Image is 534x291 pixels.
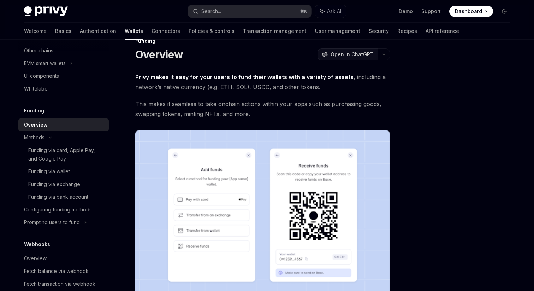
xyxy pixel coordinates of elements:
[449,6,493,17] a: Dashboard
[18,252,109,265] a: Overview
[421,8,441,15] a: Support
[188,5,311,18] button: Search...⌘K
[369,23,389,40] a: Security
[201,7,221,16] div: Search...
[455,8,482,15] span: Dashboard
[18,265,109,278] a: Fetch balance via webhook
[315,23,360,40] a: User management
[18,278,109,290] a: Fetch transaction via webhook
[18,118,109,131] a: Overview
[55,23,71,40] a: Basics
[24,240,50,249] h5: Webhooks
[24,254,47,263] div: Overview
[28,167,70,176] div: Funding via wallet
[24,133,44,142] div: Methods
[24,267,89,275] div: Fetch balance via webhook
[24,106,44,115] h5: Funding
[18,203,109,216] a: Configuring funding methods
[24,218,80,227] div: Prompting users to fund
[327,8,341,15] span: Ask AI
[426,23,459,40] a: API reference
[318,48,378,60] button: Open in ChatGPT
[18,178,109,191] a: Funding via exchange
[24,72,59,80] div: UI components
[300,8,307,14] span: ⌘ K
[499,6,510,17] button: Toggle dark mode
[18,165,109,178] a: Funding via wallet
[135,99,390,119] span: This makes it seamless to take onchain actions within your apps such as purchasing goods, swappin...
[125,23,143,40] a: Wallets
[28,193,88,201] div: Funding via bank account
[24,205,92,214] div: Configuring funding methods
[399,8,413,15] a: Demo
[24,6,68,16] img: dark logo
[80,23,116,40] a: Authentication
[397,23,417,40] a: Recipes
[18,144,109,165] a: Funding via card, Apple Pay, and Google Pay
[135,48,183,61] h1: Overview
[24,85,49,93] div: Whitelabel
[24,23,47,40] a: Welcome
[24,59,66,68] div: EVM smart wallets
[243,23,307,40] a: Transaction management
[18,82,109,95] a: Whitelabel
[28,180,80,188] div: Funding via exchange
[18,70,109,82] a: UI components
[135,72,390,92] span: , including a network’s native currency (e.g. ETH, SOL), USDC, and other tokens.
[24,121,48,129] div: Overview
[315,5,346,18] button: Ask AI
[152,23,180,40] a: Connectors
[135,37,390,45] div: Funding
[18,191,109,203] a: Funding via bank account
[189,23,235,40] a: Policies & controls
[331,51,374,58] span: Open in ChatGPT
[28,146,105,163] div: Funding via card, Apple Pay, and Google Pay
[24,280,95,288] div: Fetch transaction via webhook
[135,74,354,81] strong: Privy makes it easy for your users to fund their wallets with a variety of assets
